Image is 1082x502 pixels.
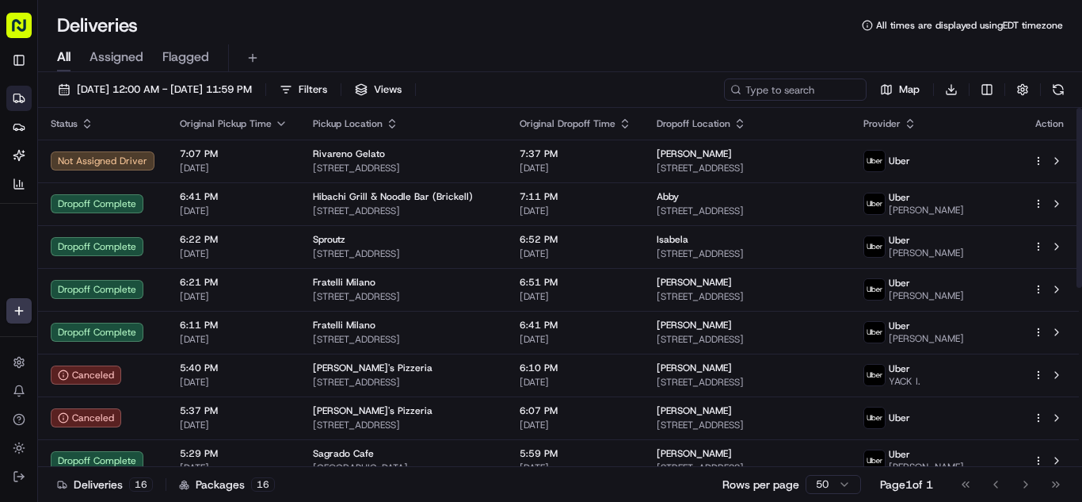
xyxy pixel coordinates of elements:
div: 16 [251,477,275,492]
span: Dropoff Location [657,117,730,130]
span: [DATE] [520,162,631,174]
span: [STREET_ADDRESS] [657,290,838,303]
img: uber-new-logo.jpeg [864,322,885,343]
span: Original Dropoff Time [520,117,615,130]
span: Original Pickup Time [180,117,272,130]
div: Deliveries [57,477,153,492]
span: Uber [889,191,910,204]
span: Status [51,117,78,130]
span: 7:07 PM [180,148,288,160]
span: Uber [889,448,910,461]
input: Type to search [724,79,867,101]
span: [STREET_ADDRESS] [313,290,494,303]
div: Packages [179,477,275,492]
span: [DATE] [520,247,631,260]
span: Abby [657,190,679,203]
span: [STREET_ADDRESS] [657,419,838,431]
span: [DATE] [520,376,631,389]
span: 5:29 PM [180,447,288,460]
span: [STREET_ADDRESS] [657,376,838,389]
h1: Deliveries [57,13,138,38]
span: Fratelli Milano [313,276,375,289]
span: Map [899,82,920,97]
span: [DATE] [180,333,288,346]
span: 5:59 PM [520,447,631,460]
span: [DATE] [520,333,631,346]
button: Canceled [51,366,121,385]
span: [PERSON_NAME] [657,447,732,460]
div: Canceled [51,408,121,427]
span: Provider [863,117,901,130]
button: Filters [272,79,334,101]
span: [STREET_ADDRESS] [313,162,494,174]
img: uber-new-logo.jpeg [864,450,885,471]
span: [PERSON_NAME]'s Pizzeria [313,404,432,417]
span: [PERSON_NAME] [889,461,964,473]
span: [PERSON_NAME] [657,404,732,417]
span: Uber [889,362,910,375]
button: [DATE] 12:00 AM - [DATE] 11:59 PM [51,79,259,101]
span: Filters [299,82,327,97]
span: [DATE] [180,247,288,260]
span: Assigned [90,48,143,67]
span: [PERSON_NAME] [889,289,964,302]
span: Uber [889,234,910,247]
span: [DATE] [180,376,288,389]
span: Fratelli Milano [313,319,375,331]
span: Uber [889,320,910,332]
button: Refresh [1047,79,1069,101]
span: 6:10 PM [520,362,631,374]
span: [STREET_ADDRESS] [657,205,838,217]
img: uber-new-logo.jpeg [864,365,885,385]
span: Isabela [657,233,688,246]
img: uber-new-logo.jpeg [864,279,885,300]
span: [STREET_ADDRESS] [313,333,494,346]
span: Uber [889,155,910,167]
span: 6:11 PM [180,319,288,331]
button: Views [348,79,409,101]
span: [STREET_ADDRESS] [657,247,838,260]
span: 6:07 PM [520,404,631,417]
div: Page 1 of 1 [880,477,933,492]
button: Map [873,79,927,101]
span: Views [374,82,402,97]
span: [DATE] [520,462,631,474]
span: Hibachi Grill & Noodle Bar (Brickell) [313,190,473,203]
span: [DATE] [180,290,288,303]
span: [PERSON_NAME] [657,276,732,289]
span: All times are displayed using EDT timezone [876,19,1063,32]
span: [STREET_ADDRESS] [657,333,838,346]
span: 7:37 PM [520,148,631,160]
span: 6:41 PM [520,319,631,331]
span: 6:52 PM [520,233,631,246]
span: [PERSON_NAME] [657,362,732,374]
span: [STREET_ADDRESS] [657,462,838,474]
span: Flagged [162,48,209,67]
span: [DATE] [180,419,288,431]
span: [PERSON_NAME]'s Pizzeria [313,362,432,374]
span: 7:11 PM [520,190,631,203]
span: 6:41 PM [180,190,288,203]
span: [PERSON_NAME] [657,148,732,160]
span: [GEOGRAPHIC_DATA][STREET_ADDRESS] [313,462,494,474]
span: Uber [889,277,910,289]
span: [DATE] [520,419,631,431]
span: Rivareno Gelato [313,148,385,160]
span: 5:40 PM [180,362,288,374]
span: [STREET_ADDRESS] [313,376,494,389]
img: uber-new-logo.jpeg [864,236,885,257]
span: [DATE] [180,462,288,474]
span: [STREET_ADDRESS] [313,419,494,431]
img: uber-new-logo.jpeg [864,408,885,428]
span: Uber [889,412,910,424]
span: 6:22 PM [180,233,288,246]
span: Sproutz [313,233,345,246]
span: [DATE] [520,290,631,303]
span: [PERSON_NAME] [889,204,964,217]
span: [STREET_ADDRESS] [313,205,494,217]
span: [PERSON_NAME] [657,319,732,331]
div: 16 [129,477,153,492]
span: [STREET_ADDRESS] [313,247,494,260]
img: uber-new-logo.jpeg [864,151,885,171]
